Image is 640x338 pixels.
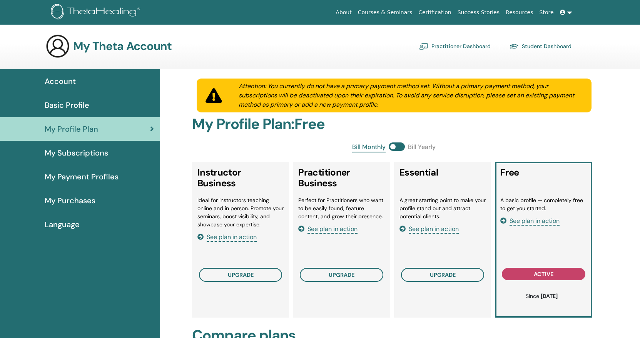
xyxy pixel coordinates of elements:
[502,268,585,280] button: active
[229,82,592,109] div: Attention: You currently do not have a primary payment method set. Without a primary payment meth...
[298,196,385,221] li: Perfect for Practitioners who want to be easily found, feature content, and grow their presence.
[298,225,358,233] a: See plan in action
[536,5,557,20] a: Store
[192,115,596,133] h2: My Profile Plan : Free
[409,225,459,234] span: See plan in action
[455,5,503,20] a: Success Stories
[500,196,587,213] li: A basic profile — completely free to get you started.
[228,271,254,278] span: upgrade
[51,4,143,21] img: logo.png
[503,5,536,20] a: Resources
[399,196,486,221] li: A great starting point to make your profile stand out and attract potential clients.
[45,123,98,135] span: My Profile Plan
[401,268,485,282] button: upgrade
[207,233,257,242] span: See plan in action
[541,293,558,300] b: [DATE]
[307,225,358,234] span: See plan in action
[408,142,436,152] span: Bill Yearly
[333,5,354,20] a: About
[300,268,383,282] button: upgrade
[197,196,284,229] li: Ideal for Instructors teaching online and in person. Promote your seminars, boost visibility, and...
[329,271,354,278] span: upgrade
[500,217,560,225] a: See plan in action
[510,40,571,52] a: Student Dashboard
[199,268,282,282] button: upgrade
[45,195,95,206] span: My Purchases
[419,40,491,52] a: Practitioner Dashboard
[45,34,70,59] img: generic-user-icon.jpg
[197,233,257,241] a: See plan in action
[45,219,80,230] span: Language
[45,147,108,159] span: My Subscriptions
[534,271,553,278] span: active
[355,5,416,20] a: Courses & Seminars
[504,292,579,300] p: Since
[430,271,456,278] span: upgrade
[45,75,76,87] span: Account
[419,43,428,50] img: chalkboard-teacher.svg
[352,142,386,152] span: Bill Monthly
[510,43,519,50] img: graduation-cap.svg
[45,99,89,111] span: Basic Profile
[415,5,454,20] a: Certification
[510,217,560,226] span: See plan in action
[73,39,172,53] h3: My Theta Account
[45,171,119,182] span: My Payment Profiles
[399,225,459,233] a: See plan in action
